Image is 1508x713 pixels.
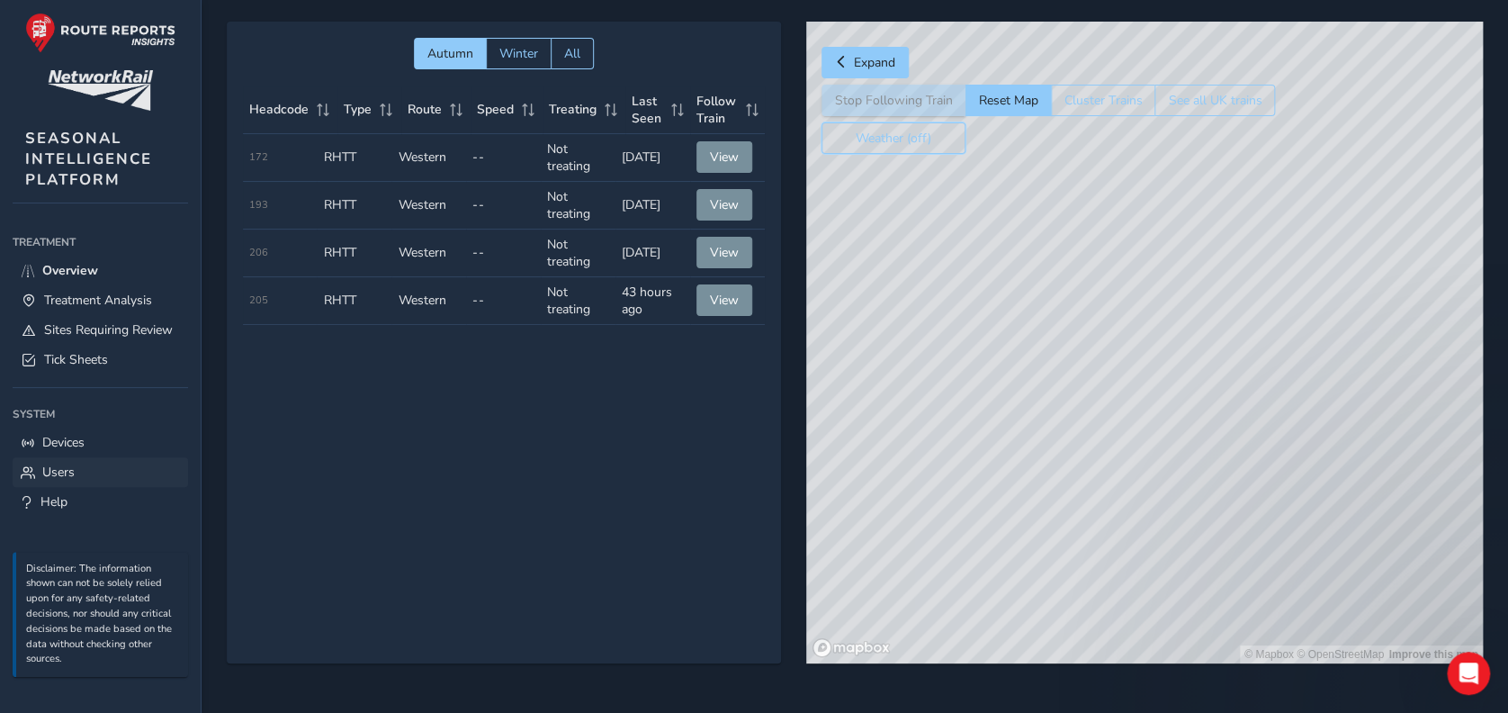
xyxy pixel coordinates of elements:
img: customer logo [48,70,153,111]
span: Overview [42,262,98,279]
button: Reset Map [965,85,1051,116]
td: RHTT [317,277,391,325]
span: All [564,45,580,62]
span: SEASONAL INTELLIGENCE PLATFORM [25,128,152,190]
span: Headcode [249,101,309,118]
td: -- [466,134,541,182]
span: Sites Requiring Review [44,321,173,338]
button: Cluster Trains [1051,85,1154,116]
a: Tick Sheets [13,345,188,375]
td: Western [391,230,466,277]
td: RHTT [317,182,391,230]
button: View [696,189,752,221]
button: View [696,237,752,268]
span: Users [42,464,75,481]
button: See all UK trains [1154,85,1275,116]
span: View [710,149,739,166]
p: Disclaimer: The information shown can not be solely relied upon for any safety-related decisions,... [26,562,179,668]
a: Sites Requiring Review [13,315,188,345]
td: 43 hours ago [615,277,690,325]
button: View [696,284,752,316]
td: RHTT [317,134,391,182]
span: View [710,292,739,309]
span: Follow Train [696,93,740,127]
span: View [710,196,739,213]
span: Route [408,101,442,118]
td: Not treating [541,134,615,182]
span: Expand [854,54,895,71]
a: Treatment Analysis [13,285,188,315]
td: Not treating [541,182,615,230]
span: Speed [477,101,514,118]
div: Treatment [13,229,188,256]
td: Western [391,277,466,325]
a: Users [13,457,188,487]
td: Not treating [541,277,615,325]
a: Help [13,487,188,517]
td: Western [391,134,466,182]
span: Devices [42,434,85,451]
span: Treating [549,101,597,118]
span: View [710,244,739,261]
span: 205 [249,293,268,307]
span: Winter [499,45,538,62]
td: [DATE] [615,134,690,182]
button: Weather (off) [821,122,965,154]
td: Western [391,182,466,230]
button: Autumn [414,38,486,69]
td: -- [466,182,541,230]
span: Last Seen [632,93,665,127]
span: Help [40,493,67,510]
button: Expand [821,47,909,78]
td: [DATE] [615,182,690,230]
span: Autumn [427,45,473,62]
td: -- [466,277,541,325]
span: 206 [249,246,268,259]
a: Overview [13,256,188,285]
td: RHTT [317,230,391,277]
a: Devices [13,428,188,457]
iframe: Intercom live chat [1447,652,1490,695]
td: [DATE] [615,230,690,277]
button: All [551,38,594,69]
button: Winter [486,38,551,69]
button: View [696,141,752,173]
td: -- [466,230,541,277]
span: Tick Sheets [44,351,108,368]
td: Not treating [541,230,615,277]
span: Type [344,101,372,118]
img: rr logo [25,13,175,53]
span: 172 [249,150,268,164]
span: 193 [249,198,268,212]
div: System [13,401,188,428]
span: Treatment Analysis [44,292,152,309]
